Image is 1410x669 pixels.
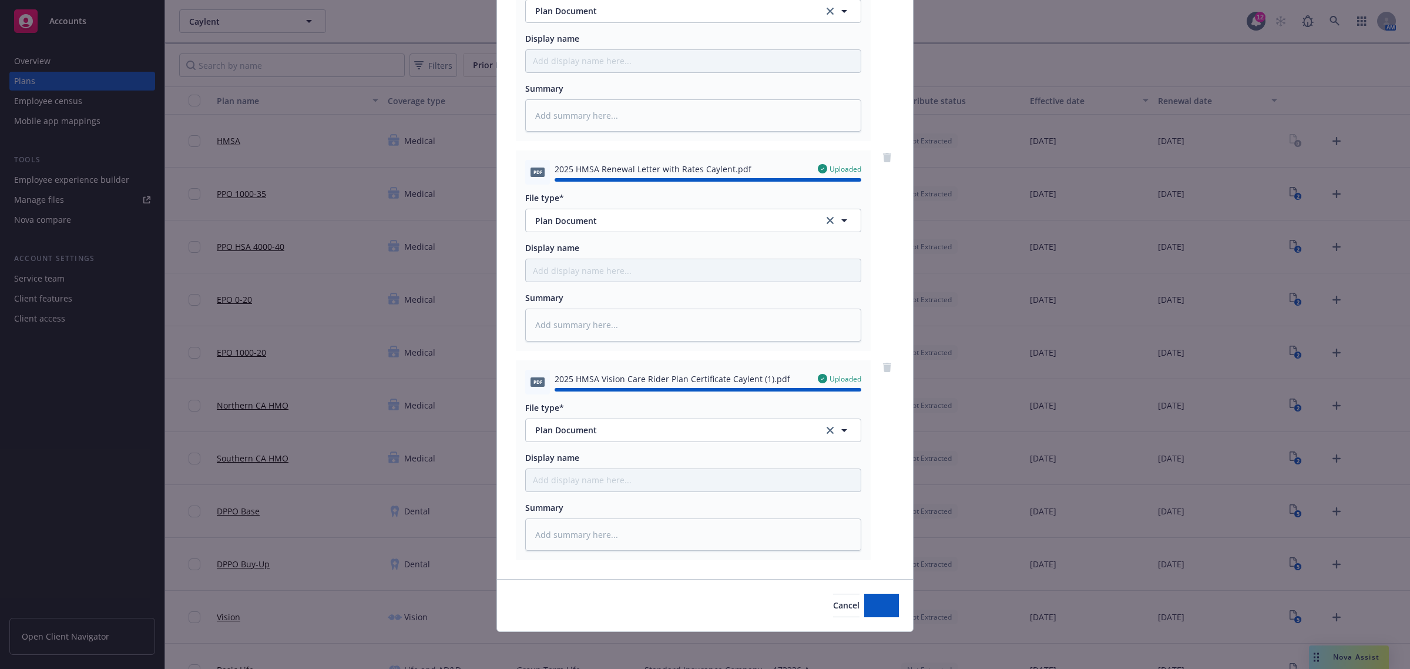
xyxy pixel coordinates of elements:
span: Plan Document [535,424,807,436]
span: pdf [531,168,545,176]
span: Display name [525,452,579,463]
span: Uploaded [830,164,861,174]
span: Cancel [833,600,860,611]
span: Display name [525,33,579,44]
span: Add files [864,600,899,611]
span: Uploaded [830,374,861,384]
span: Plan Document [535,215,807,227]
span: 2025 HMSA Vision Care Rider Plan Certificate Caylent (1).pdf [555,373,790,385]
span: File type* [525,402,564,413]
input: Add display name here... [526,259,861,282]
a: clear selection [823,423,837,437]
span: Plan Document [535,5,807,17]
button: Plan Documentclear selection [525,419,861,442]
span: Summary [525,502,563,513]
span: File type* [525,192,564,203]
a: clear selection [823,4,837,18]
span: Summary [525,83,563,94]
a: remove [880,150,894,165]
input: Add display name here... [526,469,861,491]
span: Display name [525,242,579,253]
button: Cancel [833,594,860,617]
input: Add display name here... [526,50,861,72]
button: Add files [864,594,899,617]
span: pdf [531,377,545,386]
span: Summary [525,292,563,303]
button: Plan Documentclear selection [525,209,861,232]
a: clear selection [823,213,837,228]
a: remove [880,360,894,374]
span: 2025 HMSA Renewal Letter with Rates Caylent.pdf [555,163,751,175]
